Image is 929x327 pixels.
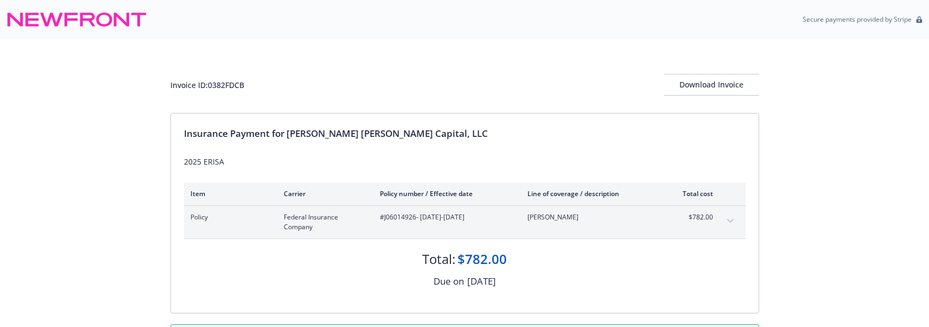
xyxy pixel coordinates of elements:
div: Carrier [284,189,362,198]
div: Download Invoice [664,74,759,95]
span: [PERSON_NAME] [527,212,655,222]
div: [DATE] [467,274,496,288]
div: Insurance Payment for [PERSON_NAME] [PERSON_NAME] Capital, LLC [184,127,746,141]
div: $782.00 [457,250,507,268]
span: $782.00 [672,212,713,222]
span: Policy [190,212,266,222]
div: Total cost [672,189,713,198]
div: Policy number / Effective date [380,189,510,198]
div: Total: [422,250,455,268]
div: Invoice ID: 0382FDCB [170,79,244,91]
div: Due on [434,274,464,288]
div: Line of coverage / description [527,189,655,198]
div: 2025 ERISA [184,156,746,167]
div: PolicyFederal Insurance Company#J06014926- [DATE]-[DATE][PERSON_NAME]$782.00expand content [184,206,746,238]
span: Federal Insurance Company [284,212,362,232]
button: Download Invoice [664,74,759,96]
p: Secure payments provided by Stripe [803,15,912,24]
div: Item [190,189,266,198]
span: #J06014926 - [DATE]-[DATE] [380,212,510,222]
button: expand content [722,212,739,230]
